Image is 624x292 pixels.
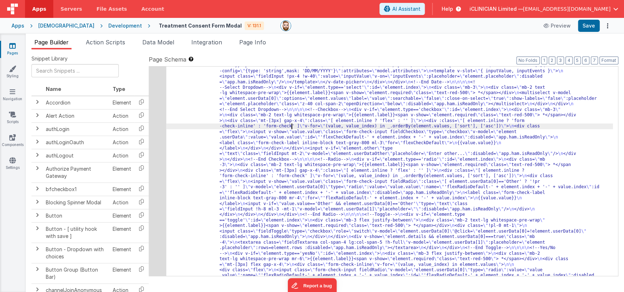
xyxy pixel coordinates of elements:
[110,263,134,283] td: Element
[110,222,134,243] td: Element
[245,21,264,30] div: V: 131.1
[11,22,24,29] div: Apps
[113,86,125,92] span: Type
[516,57,540,64] button: No Folds
[43,162,110,182] td: Authorize Payment Gateway
[43,109,110,122] td: Alert Action
[539,20,575,31] button: Preview
[110,109,134,122] td: Action
[34,39,69,46] span: Page Builder
[43,122,110,136] td: authLogin
[110,196,134,209] td: Action
[591,57,598,64] button: 7
[110,149,134,162] td: Action
[43,149,110,162] td: authLogout
[108,22,142,29] div: Development
[110,243,134,263] td: Element
[603,21,613,31] button: Options
[43,96,110,109] td: Accordion
[60,5,82,13] span: Servers
[43,222,110,243] td: Button - [ utility hook with save ]
[43,209,110,222] td: Button
[599,57,618,64] button: Format
[441,5,453,13] span: Help
[43,243,110,263] td: Button - Dropdown with choices
[392,5,420,13] span: AI Assistant
[110,136,134,149] td: Action
[46,86,61,92] span: Name
[110,162,134,182] td: Element
[31,64,119,77] input: Search Snippets ...
[582,57,589,64] button: 6
[43,136,110,149] td: authLoginOauth
[110,209,134,222] td: Element
[43,182,110,196] td: bfcheckbox1
[110,96,134,109] td: Element
[110,122,134,136] td: Action
[523,5,610,13] span: [EMAIL_ADDRESS][DOMAIN_NAME]
[110,182,134,196] td: Element
[549,57,555,64] button: 2
[38,22,94,29] div: [DEMOGRAPHIC_DATA]
[149,55,186,64] span: Page Schema
[97,5,127,13] span: File Assets
[557,57,564,64] button: 3
[32,5,46,13] span: Apps
[281,21,291,31] img: 338b8ff906eeea576da06f2fc7315c1b
[578,20,600,32] button: Save
[86,39,125,46] span: Action Scripts
[379,3,425,15] button: AI Assistant
[574,57,581,64] button: 5
[541,57,547,64] button: 1
[159,23,242,28] h4: Treatment Consent Form Modal
[239,39,266,46] span: Page Info
[565,57,573,64] button: 4
[43,196,110,209] td: Blocking Spinner Modal
[142,39,174,46] span: Data Model
[469,5,523,13] span: iCLINICIAN Limited —
[43,263,110,283] td: Button Group (Button Bar)
[469,5,618,13] button: iCLINICIAN Limited — [EMAIL_ADDRESS][DOMAIN_NAME]
[191,39,222,46] span: Integration
[31,55,68,62] span: Snippet Library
